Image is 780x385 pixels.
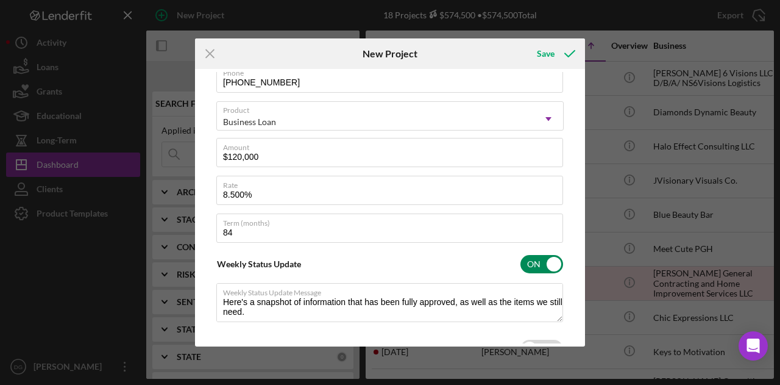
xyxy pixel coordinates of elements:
[223,64,563,77] label: Phone
[216,283,563,322] textarea: Here's a snapshot of information that has been fully approved, as well as the items we still need...
[223,284,563,297] label: Weekly Status Update Message
[217,259,301,269] label: Weekly Status Update
[223,139,563,152] label: Amount
[223,176,563,190] label: Rate
[363,48,417,59] h6: New Project
[223,117,276,127] div: Business Loan
[739,331,768,361] div: Open Intercom Messenger
[537,41,555,66] div: Save
[525,41,585,66] button: Save
[223,214,563,228] label: Term (months)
